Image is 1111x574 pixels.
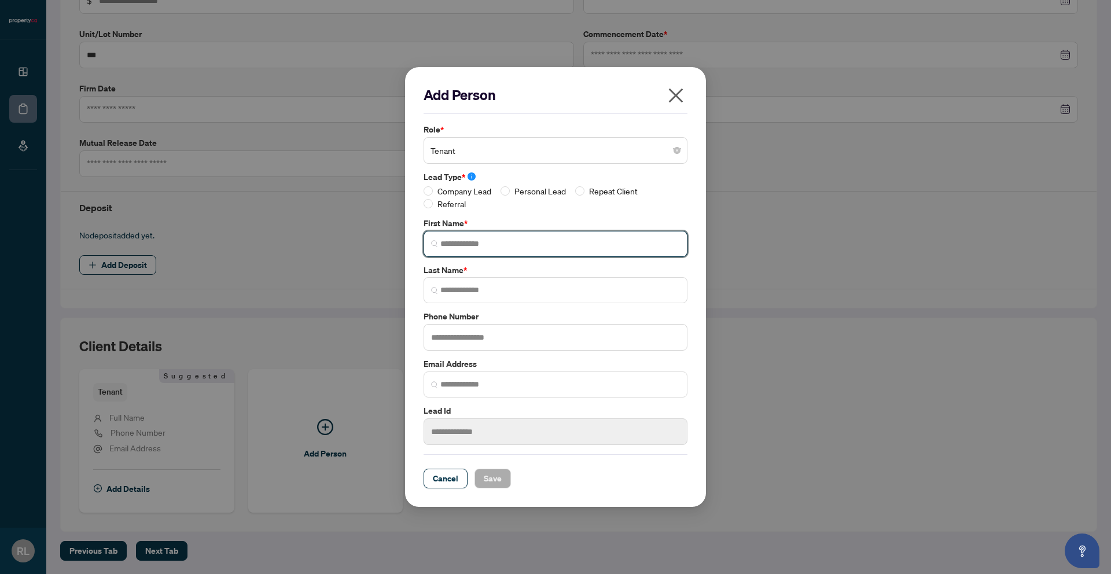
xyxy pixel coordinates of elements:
span: close-circle [674,147,680,154]
span: Company Lead [433,185,496,197]
span: Referral [433,197,470,210]
h2: Add Person [424,86,687,104]
label: Email Address [424,358,687,370]
span: Personal Lead [510,185,571,197]
button: Save [474,469,511,488]
button: Cancel [424,469,468,488]
label: Phone Number [424,310,687,323]
label: First Name [424,217,687,230]
span: Repeat Client [584,185,642,197]
label: Last Name [424,264,687,277]
span: Tenant [431,139,680,161]
span: close [667,86,685,105]
span: info-circle [468,172,476,181]
img: search_icon [431,287,438,294]
img: search_icon [431,240,438,247]
label: Role [424,123,687,136]
label: Lead Id [424,404,687,417]
img: search_icon [431,381,438,388]
button: Open asap [1065,533,1099,568]
span: Cancel [433,469,458,488]
label: Lead Type [424,171,687,183]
